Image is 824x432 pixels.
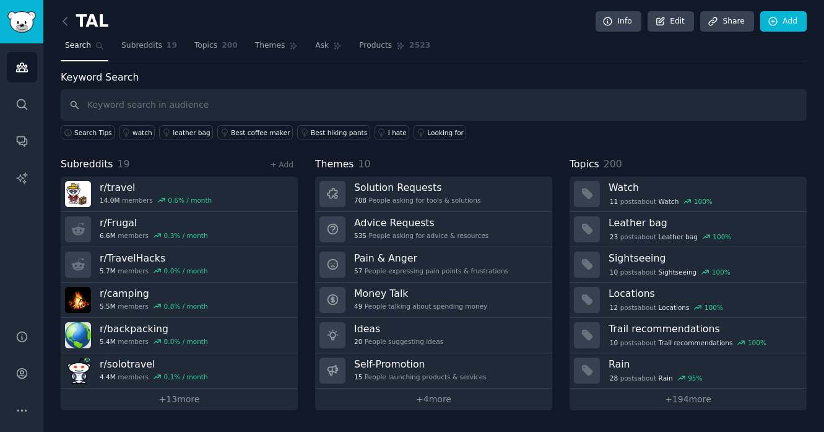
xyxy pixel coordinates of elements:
[168,196,212,205] div: 0.6 % / month
[100,287,208,300] h3: r/ camping
[354,358,487,371] h3: Self-Promotion
[354,287,487,300] h3: Money Talk
[659,338,733,347] span: Trail recommendations
[358,158,371,170] span: 10
[61,36,108,61] a: Search
[61,177,298,212] a: r/travel14.0Mmembers0.6% / month
[121,40,162,51] span: Subreddits
[748,338,766,347] div: 100 %
[61,353,298,389] a: r/solotravel4.4Mmembers0.1% / month
[65,181,91,207] img: travel
[648,11,694,32] a: Edit
[354,231,366,240] span: 535
[100,267,116,275] span: 5.7M
[164,372,208,381] div: 0.1 % / month
[355,36,435,61] a: Products2523
[100,196,212,205] div: members
[659,268,697,276] span: Sightseeing
[659,232,698,241] span: Leather bag
[100,302,116,311] span: 5.5M
[609,216,798,229] h3: Leather bag
[354,196,480,205] div: People asking for tools & solutions
[251,36,303,61] a: Themes
[700,11,753,32] a: Share
[659,197,679,206] span: Watch
[414,125,466,139] a: Looking for
[354,267,508,275] div: People expressing pain points & frustrations
[167,40,177,51] span: 19
[100,322,208,335] h3: r/ backpacking
[100,181,212,194] h3: r/ travel
[311,128,367,137] div: Best hiking pants
[570,247,807,283] a: Sightseeing10postsaboutSightseeing100%
[694,197,713,206] div: 100 %
[609,231,732,242] div: post s about
[100,337,208,346] div: members
[609,372,703,384] div: post s about
[7,11,36,33] img: GummySearch logo
[570,353,807,389] a: Rain28postsaboutRain95%
[604,158,622,170] span: 200
[222,40,238,51] span: 200
[311,36,346,61] a: Ask
[609,196,714,207] div: post s about
[315,157,354,172] span: Themes
[760,11,807,32] a: Add
[609,267,732,278] div: post s about
[354,337,443,346] div: People suggesting ideas
[315,353,552,389] a: Self-Promotion15People launching products & services
[354,372,362,381] span: 15
[354,181,480,194] h3: Solution Requests
[65,287,91,313] img: camping
[100,231,208,240] div: members
[100,372,208,381] div: members
[688,374,702,382] div: 95 %
[65,358,91,384] img: solotravel
[354,196,366,205] span: 708
[354,231,488,240] div: People asking for advice & resources
[255,40,285,51] span: Themes
[596,11,641,32] a: Info
[609,358,798,371] h3: Rain
[570,283,807,318] a: Locations12postsaboutLocations100%
[100,231,116,240] span: 6.6M
[217,125,293,139] a: Best coffee maker
[315,389,552,410] a: +4more
[61,125,115,139] button: Search Tips
[388,128,407,137] div: I hate
[231,128,290,137] div: Best coffee maker
[159,125,213,139] a: leather bag
[164,231,208,240] div: 0.3 % / month
[315,283,552,318] a: Money Talk49People talking about spending money
[354,302,487,311] div: People talking about spending money
[354,322,443,335] h3: Ideas
[61,389,298,410] a: +13more
[354,252,508,265] h3: Pain & Anger
[315,212,552,247] a: Advice Requests535People asking for advice & resources
[61,89,807,121] input: Keyword search in audience
[100,252,208,265] h3: r/ TravelHacks
[427,128,464,137] div: Looking for
[100,302,208,311] div: members
[570,389,807,410] a: +194more
[713,232,731,241] div: 100 %
[74,128,112,137] span: Search Tips
[712,268,731,276] div: 100 %
[354,267,362,275] span: 57
[354,372,487,381] div: People launching products & services
[354,216,488,229] h3: Advice Requests
[61,283,298,318] a: r/camping5.5Mmembers0.8% / month
[354,337,362,346] span: 20
[659,374,673,382] span: Rain
[570,212,807,247] a: Leather bag23postsaboutLeather bag100%
[315,40,329,51] span: Ask
[65,40,91,51] span: Search
[100,196,119,205] span: 14.0M
[119,125,155,139] a: watch
[315,318,552,353] a: Ideas20People suggesting ideas
[61,247,298,283] a: r/TravelHacks5.7Mmembers0.0% / month
[610,374,618,382] span: 28
[359,40,392,51] span: Products
[65,322,91,348] img: backpacking
[270,161,293,169] a: + Add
